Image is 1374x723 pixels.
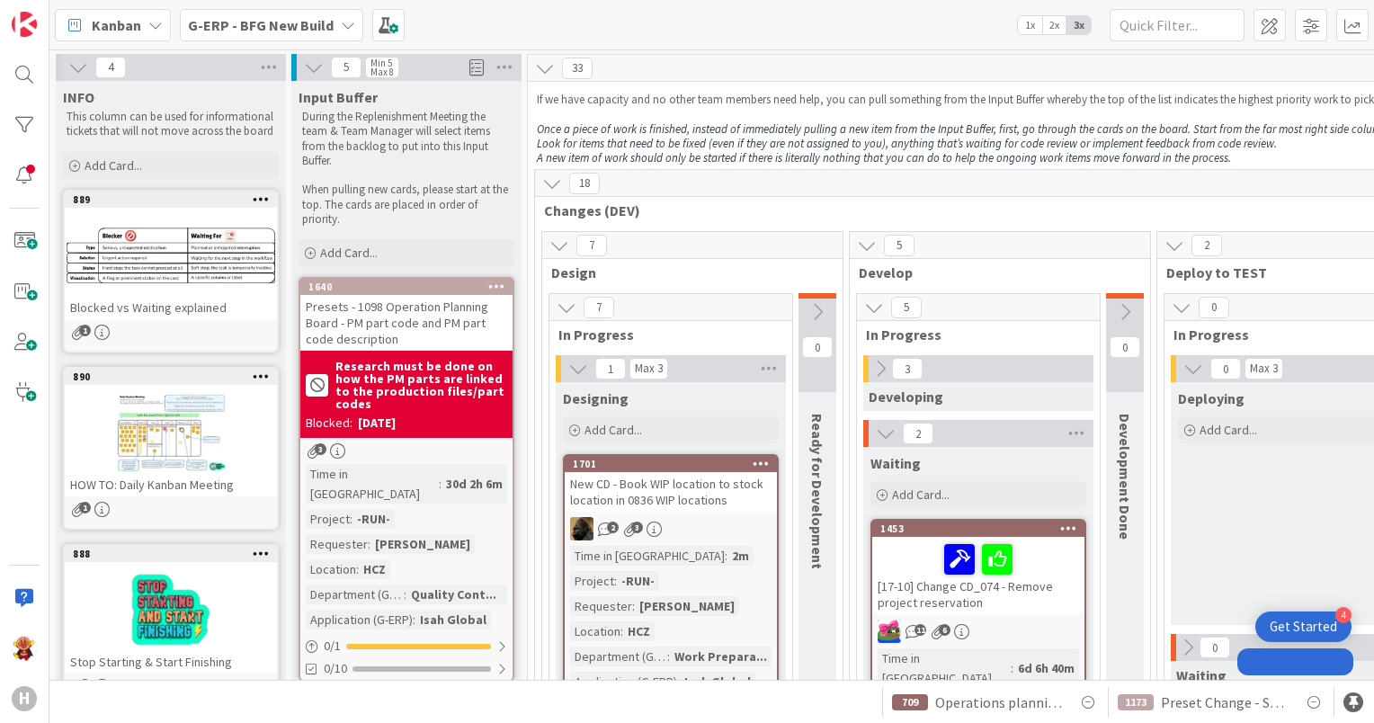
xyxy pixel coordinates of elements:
[870,454,921,472] span: Waiting
[350,509,352,529] span: :
[880,522,1084,535] div: 1453
[935,692,1063,713] span: Operations planning board Changing operations to external via Multiselect CD_011_HUISCH_Internal ...
[576,235,607,256] span: 7
[884,235,915,256] span: 5
[65,192,277,208] div: 889
[306,414,352,433] div: Blocked:
[670,647,772,666] div: Work Prepara...
[95,57,126,78] span: 4
[406,585,501,604] div: Quality Cont...
[12,686,37,711] div: H
[859,263,1128,281] span: Develop
[1176,666,1227,684] span: Waiting
[570,571,614,591] div: Project
[85,157,142,174] span: Add Card...
[869,388,943,406] span: Developing
[1018,16,1042,34] span: 1x
[1066,16,1091,34] span: 3x
[370,58,392,67] div: Min 5
[562,58,593,79] span: 33
[872,537,1084,614] div: [17-10] Change CD_074 - Remove project reservation
[680,672,755,692] div: Isah Global
[891,297,922,318] span: 5
[632,596,635,616] span: :
[677,672,680,692] span: :
[570,647,667,666] div: Department (G-ERP)
[1110,9,1245,41] input: Quick Filter...
[415,610,491,629] div: Isah Global
[299,277,514,682] a: 1640Presets - 1098 Operation Planning Board - PM part code and PM part code descriptionResearch m...
[63,190,279,353] a: 889Blocked vs Waiting explained
[65,650,277,674] div: Stop Starting & Start Finishing
[725,546,727,566] span: :
[565,472,777,512] div: New CD - Book WIP location to stock location in 0836 WIP locations
[872,620,1084,643] div: JK
[620,621,623,641] span: :
[635,596,739,616] div: [PERSON_NAME]
[1011,658,1013,678] span: :
[12,636,37,661] img: LC
[65,192,277,319] div: 889Blocked vs Waiting explained
[306,464,439,504] div: Time in [GEOGRAPHIC_DATA]
[65,546,277,562] div: 888
[65,369,277,496] div: 890HOW TO: Daily Kanban Meeting
[570,621,620,641] div: Location
[302,110,511,168] p: During the Replenishment Meeting the team & Team Manager will select items from the backlog to pu...
[370,67,394,76] div: Max 8
[65,473,277,496] div: HOW TO: Daily Kanban Meeting
[1200,422,1257,438] span: Add Card...
[63,88,94,106] span: INFO
[892,358,923,379] span: 3
[872,521,1084,537] div: 1453
[727,546,754,566] div: 2m
[570,672,677,692] div: Application (G-ERP)
[1210,358,1241,379] span: 0
[92,14,141,36] span: Kanban
[79,325,91,336] span: 1
[878,620,901,643] img: JK
[565,456,777,472] div: 1701
[1255,611,1352,642] div: Open Get Started checklist, remaining modules: 4
[1199,297,1229,318] span: 0
[300,279,513,295] div: 1640
[439,474,442,494] span: :
[939,624,950,636] span: 6
[537,136,1277,151] em: Look for items that need to be fixed (even if they are not assigned to you), anything that’s wait...
[878,648,1011,688] div: Time in [GEOGRAPHIC_DATA]
[1335,607,1352,623] div: 4
[915,624,926,636] span: 11
[442,474,507,494] div: 30d 2h 6m
[1013,658,1079,678] div: 6d 6h 40m
[872,521,1084,614] div: 1453[17-10] Change CD_074 - Remove project reservation
[306,585,404,604] div: Department (G-ERP)
[1161,692,1289,713] span: Preset Change - Shipping in Shipping Schedule
[300,635,513,657] div: 0/1
[631,522,643,533] span: 3
[551,263,820,281] span: Design
[808,414,826,569] span: Ready for Development
[335,360,507,410] b: Research must be done on how the PM parts are linked to the production files/part codes
[617,571,659,591] div: -RUN-
[73,548,277,560] div: 888
[306,610,413,629] div: Application (G-ERP)
[565,456,777,512] div: 1701New CD - Book WIP location to stock location in 0836 WIP locations
[65,546,277,674] div: 888Stop Starting & Start Finishing
[1178,389,1245,407] span: Deploying
[300,279,513,351] div: 1640Presets - 1098 Operation Planning Board - PM part code and PM part code description
[315,443,326,455] span: 3
[306,509,350,529] div: Project
[584,422,642,438] span: Add Card...
[595,358,626,379] span: 1
[558,326,770,344] span: In Progress
[358,414,396,433] div: [DATE]
[903,423,933,444] span: 2
[563,389,629,407] span: Designing
[352,509,395,529] div: -RUN-
[12,12,37,37] img: Visit kanbanzone.com
[584,297,614,318] span: 7
[614,571,617,591] span: :
[573,458,777,470] div: 1701
[331,57,361,78] span: 5
[667,647,670,666] span: :
[356,559,359,579] span: :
